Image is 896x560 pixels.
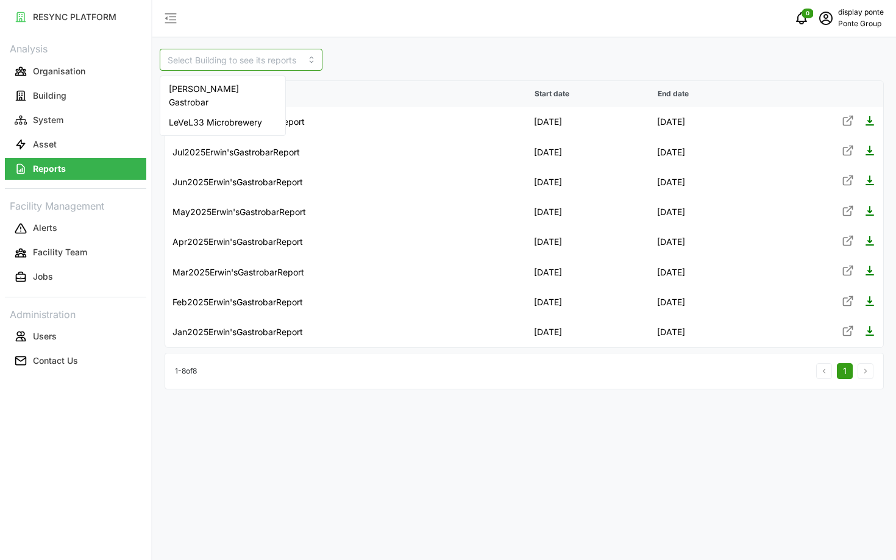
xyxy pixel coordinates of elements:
[5,349,146,373] a: Contact Us
[172,266,304,278] p: Mar2025Erwin'sGastrobarReport
[5,158,146,180] button: Reports
[657,176,757,188] p: [DATE]
[169,82,277,108] span: [PERSON_NAME] Gastrobar
[33,355,78,367] p: Contact Us
[5,6,146,28] button: RESYNC PLATFORM
[838,18,884,30] p: Ponte Group
[5,350,146,372] button: Contact Us
[5,60,146,82] button: Organisation
[166,82,526,107] p: File Name
[172,326,303,338] p: Jan2025Erwin'sGastrobarReport
[657,146,757,158] p: [DATE]
[5,265,146,289] a: Jobs
[172,236,303,248] p: Apr2025Erwin'sGastrobarReport
[814,6,838,30] button: schedule
[33,138,57,151] p: Asset
[175,366,197,377] p: 1 - 8 of 8
[534,326,642,338] p: [DATE]
[33,90,66,102] p: Building
[806,9,809,18] span: 0
[5,218,146,239] button: Alerts
[5,85,146,107] button: Building
[5,83,146,108] a: Building
[534,206,642,218] p: [DATE]
[789,6,814,30] button: notifications
[5,241,146,265] a: Facility Team
[657,326,757,338] p: [DATE]
[657,296,757,308] p: [DATE]
[33,114,63,126] p: System
[5,216,146,241] a: Alerts
[534,296,642,308] p: [DATE]
[5,242,146,264] button: Facility Team
[172,146,300,158] p: Jul2025Erwin'sGastrobarReport
[5,39,146,57] p: Analysis
[5,266,146,288] button: Jobs
[33,65,85,77] p: Organisation
[5,196,146,214] p: Facility Management
[534,116,642,128] p: [DATE]
[5,59,146,83] a: Organisation
[5,109,146,131] button: System
[534,266,642,278] p: [DATE]
[534,146,642,158] p: [DATE]
[534,176,642,188] p: [DATE]
[33,246,87,258] p: Facility Team
[527,82,649,107] p: Start date
[657,116,757,128] p: [DATE]
[5,132,146,157] a: Asset
[657,266,757,278] p: [DATE]
[5,157,146,181] a: Reports
[172,206,306,218] p: May2025Erwin'sGastrobarReport
[5,305,146,322] p: Administration
[657,236,757,248] p: [DATE]
[33,222,57,234] p: Alerts
[172,296,303,308] p: Feb2025Erwin'sGastrobarReport
[160,49,322,71] input: Select Building to see its reports
[657,206,757,218] p: [DATE]
[33,330,57,342] p: Users
[33,163,66,175] p: Reports
[33,11,116,23] p: RESYNC PLATFORM
[169,116,262,129] span: LeVeL33 Microbrewery
[534,236,642,248] p: [DATE]
[33,271,53,283] p: Jobs
[5,133,146,155] button: Asset
[837,363,853,379] button: 1
[5,324,146,349] a: Users
[5,5,146,29] a: RESYNC PLATFORM
[838,7,884,18] p: display ponte
[5,325,146,347] button: Users
[650,82,764,107] p: End date
[172,176,303,188] p: Jun2025Erwin'sGastrobarReport
[5,108,146,132] a: System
